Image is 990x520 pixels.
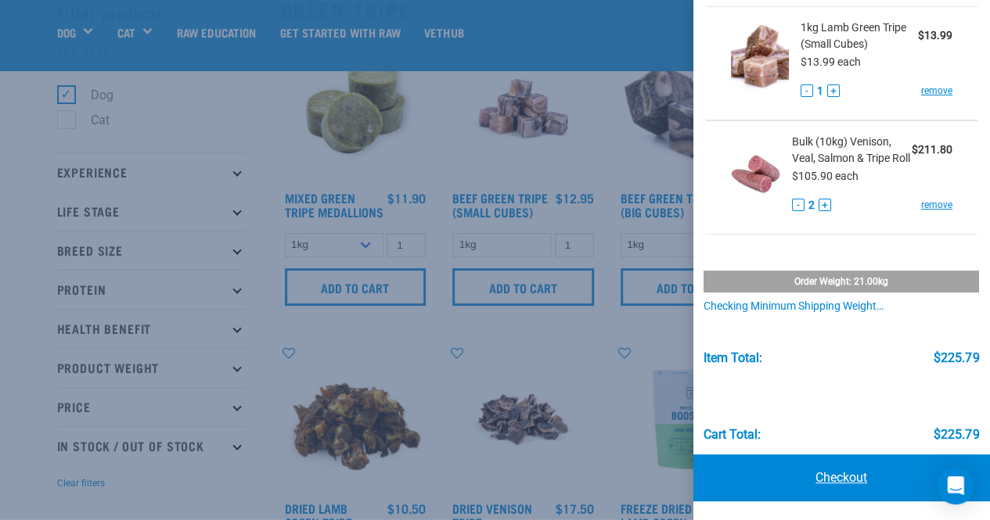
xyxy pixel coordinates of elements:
[704,351,762,365] div: Item Total:
[792,170,859,182] span: $105.90 each
[918,29,952,41] strong: $13.99
[704,271,979,292] div: Order weight: 21.00kg
[731,20,790,100] img: Lamb Green Tripe (Small Cubes)
[801,20,918,52] span: 1kg Lamb Green Tripe (Small Cubes)
[819,199,831,211] button: +
[731,134,780,214] img: Venison, Veal, Salmon & Tripe Roll
[937,467,974,504] div: Open Intercom Messenger
[801,84,813,97] button: -
[817,83,823,99] span: 1
[921,84,952,98] a: remove
[704,300,979,313] div: Checking minimum shipping weight…
[912,143,952,156] strong: $211.80
[792,134,912,167] span: Bulk (10kg) Venison, Veal, Salmon & Tripe Roll
[801,56,861,68] span: $13.99 each
[934,351,979,365] div: $225.79
[827,84,840,97] button: +
[808,197,815,213] span: 2
[921,198,952,212] a: remove
[792,199,805,211] button: -
[934,428,979,442] div: $225.79
[704,428,761,442] div: Cart total:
